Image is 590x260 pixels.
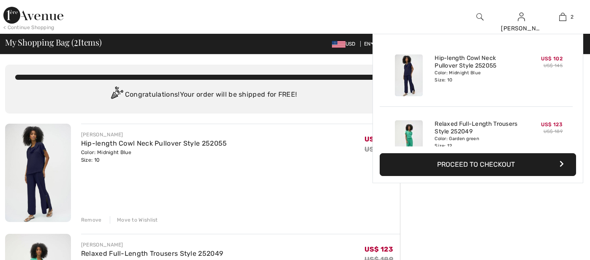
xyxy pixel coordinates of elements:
[435,120,518,135] a: Relaxed Full-Length Trousers Style 252049
[81,216,102,224] div: Remove
[544,63,563,68] s: US$ 145
[541,122,563,127] span: US$ 123
[3,7,63,24] img: 1ère Avenue
[364,245,393,253] span: US$ 123
[81,131,227,138] div: [PERSON_NAME]
[81,241,223,249] div: [PERSON_NAME]
[544,129,563,134] s: US$ 189
[81,139,227,147] a: Hip-length Cowl Neck Pullover Style 252055
[435,70,518,83] div: Color: Midnight Blue Size: 10
[15,87,390,103] div: Congratulations! Your order will be shipped for FREE!
[74,36,78,47] span: 2
[108,87,125,103] img: Congratulation2.svg
[364,41,375,47] span: EN
[501,24,541,33] div: [PERSON_NAME]
[518,12,525,22] img: My Info
[559,12,566,22] img: My Bag
[476,12,484,22] img: search the website
[364,145,393,153] s: US$ 145
[518,13,525,21] a: Sign In
[81,149,227,164] div: Color: Midnight Blue Size: 10
[110,216,158,224] div: Move to Wishlist
[435,54,518,70] a: Hip-length Cowl Neck Pullover Style 252055
[5,38,102,46] span: My Shopping Bag ( Items)
[542,12,583,22] a: 2
[5,124,71,222] img: Hip-length Cowl Neck Pullover Style 252055
[364,135,393,143] span: US$ 102
[395,54,423,96] img: Hip-length Cowl Neck Pullover Style 252055
[380,153,576,176] button: Proceed to Checkout
[571,13,574,21] span: 2
[395,120,423,162] img: Relaxed Full-Length Trousers Style 252049
[81,249,223,257] a: Relaxed Full-Length Trousers Style 252049
[3,24,54,31] div: < Continue Shopping
[435,135,518,149] div: Color: Garden green Size: 12
[541,56,563,62] span: US$ 102
[332,41,359,47] span: USD
[332,41,345,48] img: US Dollar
